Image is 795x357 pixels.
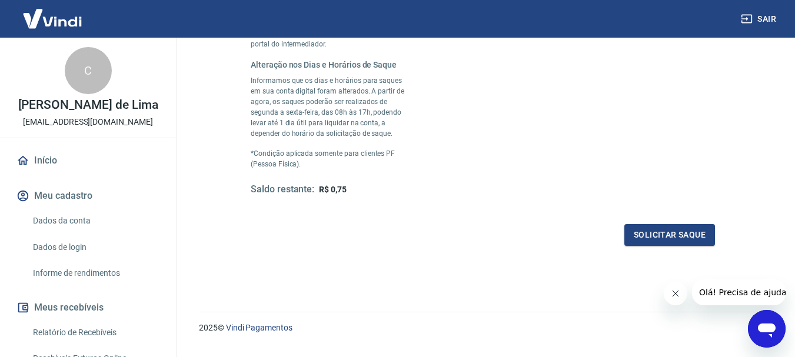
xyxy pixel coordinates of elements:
[319,185,347,194] span: R$ 0,75
[664,282,687,305] iframe: Fechar mensagem
[226,323,292,332] a: Vindi Pagamentos
[739,8,781,30] button: Sair
[14,183,162,209] button: Meu cadastro
[251,183,314,196] h5: Saldo restante:
[28,321,162,345] a: Relatório de Recebíveis
[251,59,411,71] h6: Alteração nos Dias e Horários de Saque
[28,261,162,285] a: Informe de rendimentos
[23,116,153,128] p: [EMAIL_ADDRESS][DOMAIN_NAME]
[14,1,91,36] img: Vindi
[692,279,786,305] iframe: Mensagem da empresa
[251,75,411,139] p: Informamos que os dias e horários para saques em sua conta digital foram alterados. A partir de a...
[199,322,767,334] p: 2025 ©
[65,47,112,94] div: C
[624,224,715,246] button: Solicitar saque
[14,295,162,321] button: Meus recebíveis
[18,99,158,111] p: [PERSON_NAME] de Lima
[14,148,162,174] a: Início
[251,148,411,169] p: *Condição aplicada somente para clientes PF (Pessoa Física).
[28,235,162,259] a: Dados de login
[7,8,99,18] span: Olá! Precisa de ajuda?
[748,310,786,348] iframe: Botão para abrir a janela de mensagens
[28,209,162,233] a: Dados da conta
